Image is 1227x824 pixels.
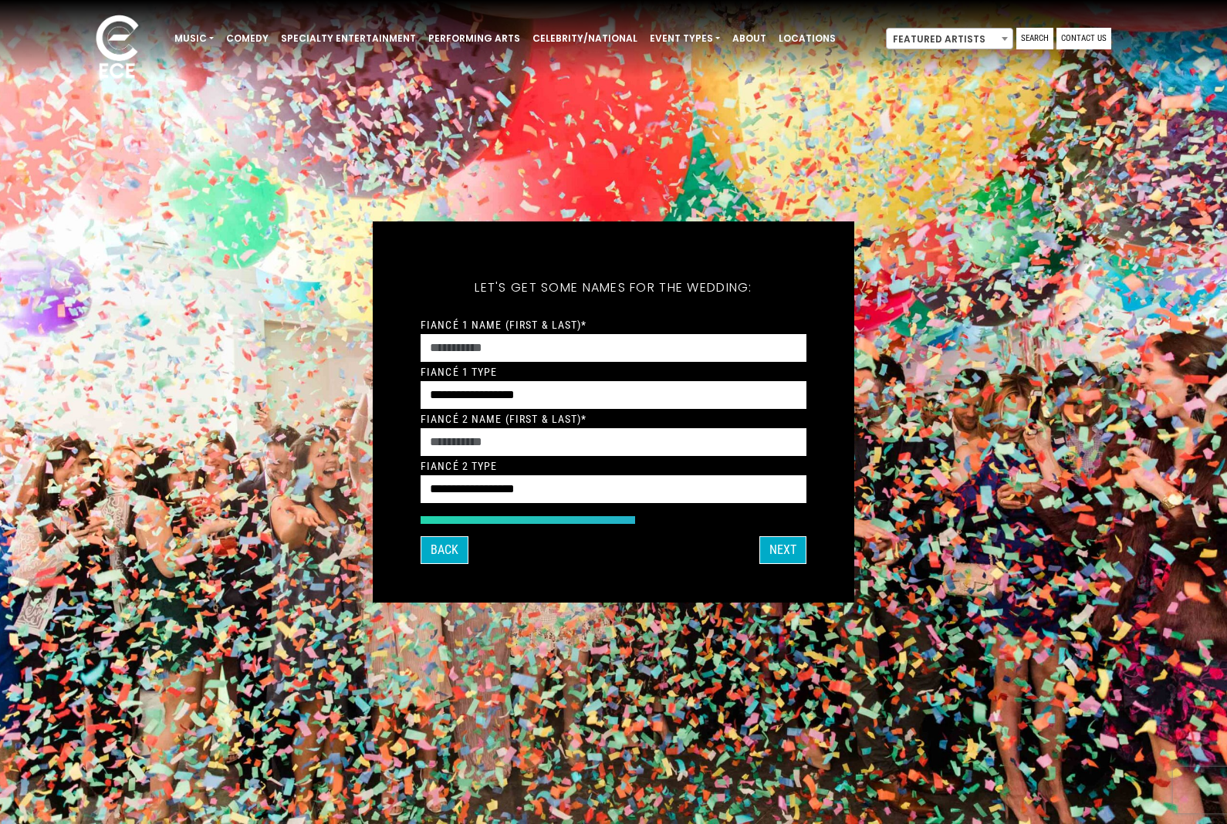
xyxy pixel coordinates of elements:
[421,260,806,316] h5: Let's get some names for the wedding:
[726,25,772,52] a: About
[421,318,586,332] label: Fiancé 1 Name (First & Last)*
[1016,28,1053,49] a: Search
[421,365,498,379] label: Fiancé 1 Type
[421,536,468,564] button: Back
[644,25,726,52] a: Event Types
[422,25,526,52] a: Performing Arts
[886,28,1013,49] span: Featured Artists
[421,412,586,426] label: Fiancé 2 Name (First & Last)*
[421,459,498,473] label: Fiancé 2 Type
[79,11,156,86] img: ece_new_logo_whitev2-1.png
[275,25,422,52] a: Specialty Entertainment
[772,25,842,52] a: Locations
[526,25,644,52] a: Celebrity/National
[168,25,220,52] a: Music
[759,536,806,564] button: Next
[1056,28,1111,49] a: Contact Us
[220,25,275,52] a: Comedy
[887,29,1012,50] span: Featured Artists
